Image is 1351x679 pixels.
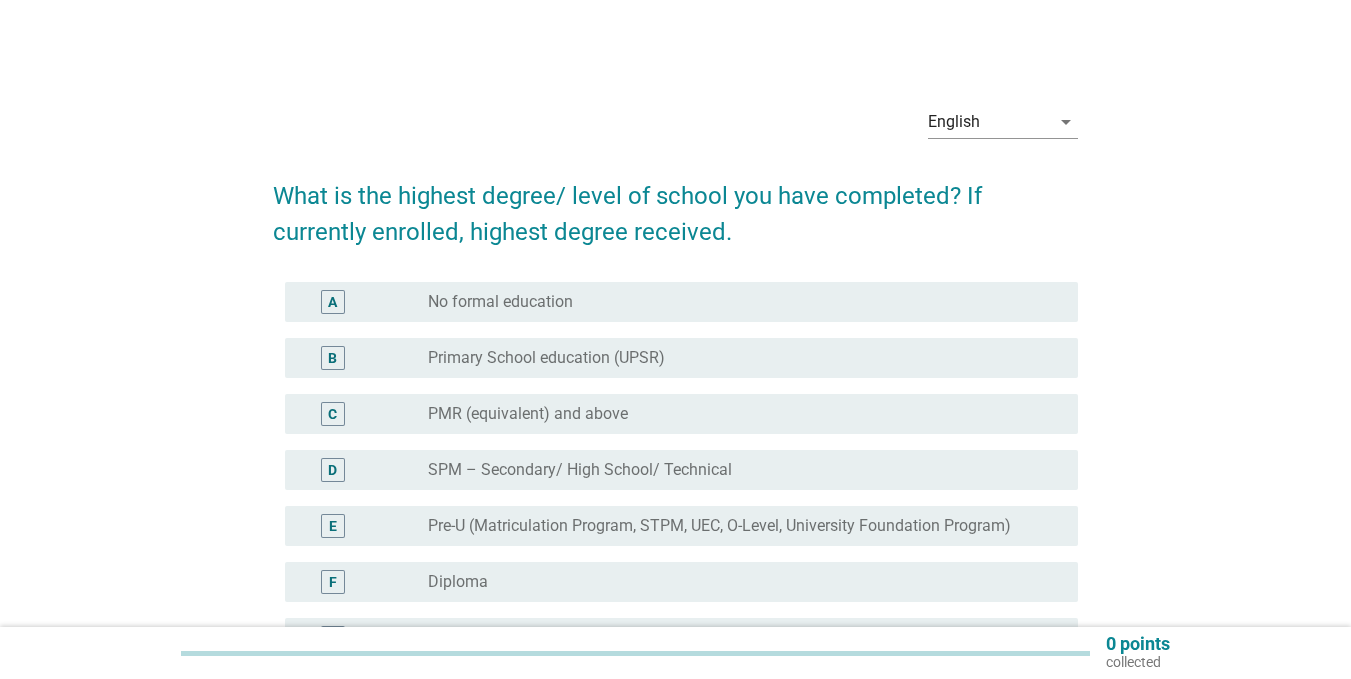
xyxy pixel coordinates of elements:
[1054,110,1078,134] i: arrow_drop_down
[328,460,337,481] div: D
[1106,653,1170,671] p: collected
[328,292,337,313] div: A
[928,113,980,131] div: English
[328,404,337,425] div: C
[329,572,337,593] div: F
[428,404,628,424] label: PMR (equivalent) and above
[329,516,337,537] div: E
[428,460,732,480] label: SPM – Secondary/ High School/ Technical
[428,516,1011,536] label: Pre-U (Matriculation Program, STPM, UEC, O-Level, University Foundation Program)
[273,158,1078,250] h2: What is the highest degree/ level of school you have completed? If currently enrolled, highest de...
[428,348,665,368] label: Primary School education (UPSR)
[428,292,573,312] label: No formal education
[328,348,337,369] div: B
[1106,635,1170,653] p: 0 points
[428,572,488,592] label: Diploma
